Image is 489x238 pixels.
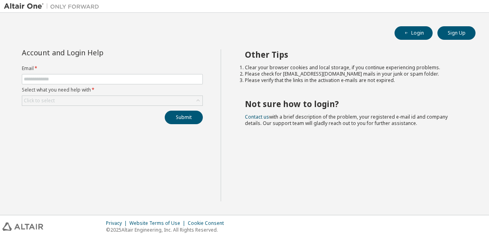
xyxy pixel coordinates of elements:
[22,65,203,72] label: Email
[129,220,188,226] div: Website Terms of Use
[245,113,269,120] a: Contact us
[188,220,229,226] div: Cookie Consent
[24,98,55,104] div: Click to select
[437,26,476,40] button: Sign Up
[245,77,462,84] li: Please verify that the links in the activation e-mails are not expired.
[395,26,433,40] button: Login
[245,113,448,127] span: with a brief description of the problem, your registered e-mail id and company details. Our suppo...
[245,99,462,109] h2: Not sure how to login?
[22,96,202,105] div: Click to select
[165,111,203,124] button: Submit
[106,220,129,226] div: Privacy
[245,49,462,60] h2: Other Tips
[245,71,462,77] li: Please check for [EMAIL_ADDRESS][DOMAIN_NAME] mails in your junk or spam folder.
[245,64,462,71] li: Clear your browser cookies and local storage, if you continue experiencing problems.
[22,87,203,93] label: Select what you need help with
[22,49,167,56] div: Account and Login Help
[4,2,103,10] img: Altair One
[106,226,229,233] p: © 2025 Altair Engineering, Inc. All Rights Reserved.
[2,222,43,231] img: altair_logo.svg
